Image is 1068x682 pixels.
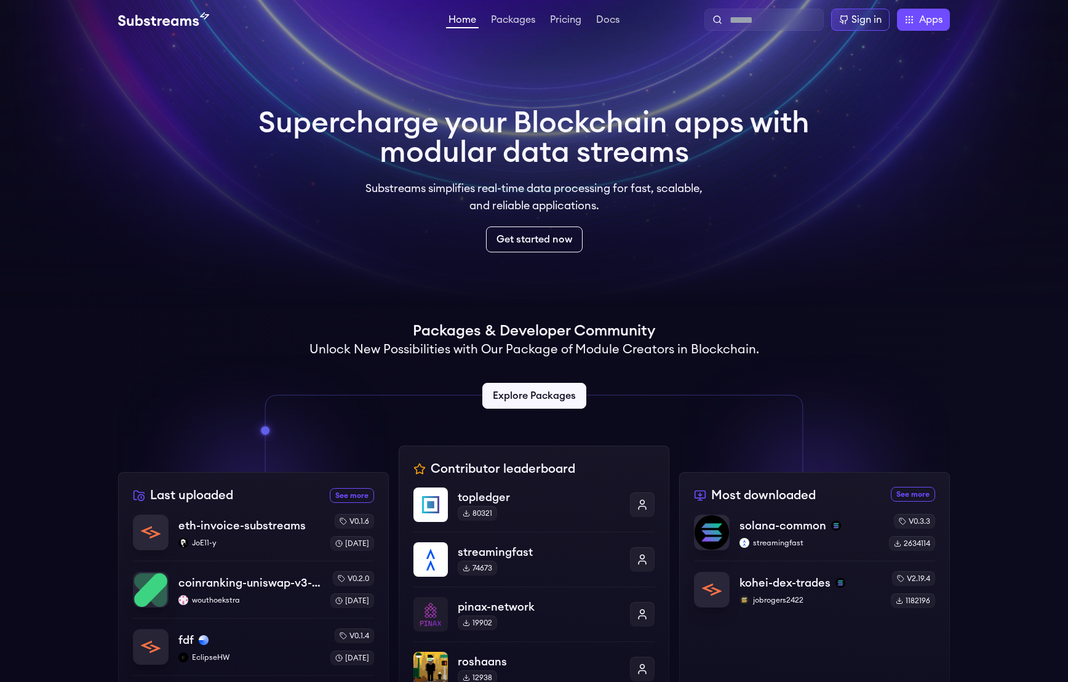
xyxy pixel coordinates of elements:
div: [DATE] [330,593,374,608]
p: kohei-dex-trades [739,574,831,592]
img: EclipseHW [178,652,188,662]
a: See more recently uploaded packages [330,488,374,503]
p: streamingfast [458,544,620,561]
div: [DATE] [330,651,374,665]
img: JoE11-y [178,538,188,548]
a: topledgertopledger80321 [413,487,655,532]
a: Sign in [831,9,890,31]
a: eth-invoice-substreamseth-invoice-substreamsJoE11-yJoE11-yv0.1.6[DATE] [133,514,374,561]
p: topledger [458,489,620,506]
h1: Packages & Developer Community [413,321,655,341]
span: Apps [919,12,942,27]
h2: Unlock New Possibilities with Our Package of Module Creators in Blockchain. [309,341,759,358]
p: JoE11-y [178,538,321,548]
div: 74673 [458,561,497,576]
p: fdf [178,632,194,649]
a: Pricing [548,15,584,27]
img: solana [831,521,841,531]
p: Substreams simplifies real-time data processing for fast, scalable, and reliable applications. [357,180,711,214]
a: Get started now [486,227,583,252]
img: streamingfast [739,538,749,548]
div: 1182196 [891,593,935,608]
div: v2.19.4 [892,571,935,586]
a: coinranking-uniswap-v3-forkscoinranking-uniswap-v3-forkswouthoekstrawouthoekstrav0.2.0[DATE] [133,561,374,618]
a: streamingfaststreamingfast74673 [413,532,655,587]
div: Sign in [851,12,882,27]
img: fdf [133,630,168,664]
p: wouthoekstra [178,595,321,605]
img: kohei-dex-trades [695,572,729,607]
h1: Supercharge your Blockchain apps with modular data streams [258,108,810,167]
img: pinax-network [413,597,448,632]
a: fdffdfbaseEclipseHWEclipseHWv0.1.4[DATE] [133,618,374,675]
p: EclipseHW [178,652,321,662]
p: streamingfast [739,538,879,548]
img: topledger [413,487,448,522]
img: streamingfast [413,542,448,577]
img: wouthoekstra [178,595,188,605]
a: Home [446,15,479,28]
p: eth-invoice-substreams [178,517,306,534]
p: solana-common [739,517,826,534]
a: See more most downloaded packages [891,487,935,502]
div: v0.1.4 [335,628,374,643]
p: coinranking-uniswap-v3-forks [178,574,321,592]
div: v0.2.0 [333,571,374,586]
p: jobrogers2422 [739,595,881,605]
p: pinax-network [458,598,620,616]
a: Packages [488,15,538,27]
div: v0.3.3 [894,514,935,529]
a: solana-commonsolana-commonsolanastreamingfaststreamingfastv0.3.32634114 [694,514,935,561]
div: 19902 [458,616,497,630]
img: Substream's logo [118,12,209,27]
a: Docs [594,15,622,27]
div: [DATE] [330,536,374,551]
a: kohei-dex-tradeskohei-dex-tradessolanajobrogers2422jobrogers2422v2.19.41182196 [694,561,935,608]
img: base [199,635,209,645]
a: Explore Packages [482,383,586,409]
img: eth-invoice-substreams [133,515,168,550]
img: coinranking-uniswap-v3-forks [133,572,168,607]
a: pinax-networkpinax-network19902 [413,587,655,641]
img: jobrogers2422 [739,595,749,605]
img: solana [835,578,845,588]
img: solana-common [695,515,729,550]
p: roshaans [458,653,620,670]
div: v0.1.6 [335,514,374,529]
div: 2634114 [889,536,935,551]
div: 80321 [458,506,497,521]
